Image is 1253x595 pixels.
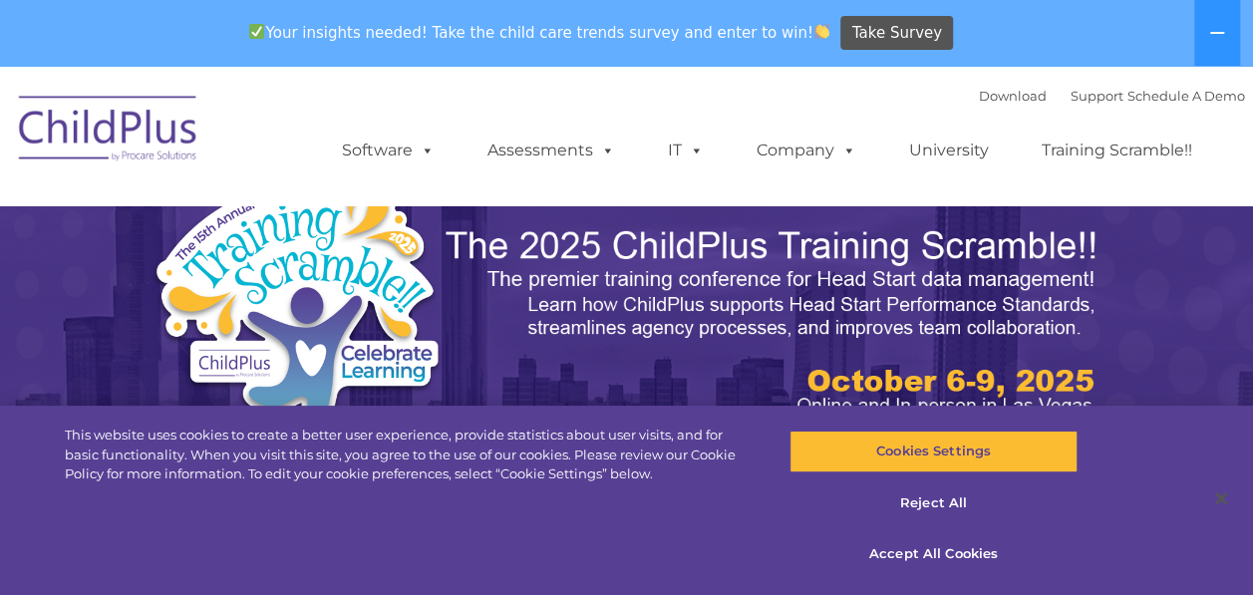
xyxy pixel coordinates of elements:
[979,88,1047,104] a: Download
[648,131,724,170] a: IT
[840,16,953,51] a: Take Survey
[789,533,1078,575] button: Accept All Cookies
[65,426,752,484] div: This website uses cookies to create a better user experience, provide statistics about user visit...
[814,24,829,39] img: 👏
[1071,88,1123,104] a: Support
[9,82,208,181] img: ChildPlus by Procare Solutions
[277,213,362,228] span: Phone number
[979,88,1245,104] font: |
[789,431,1078,472] button: Cookies Settings
[322,131,455,170] a: Software
[277,132,338,147] span: Last name
[889,131,1009,170] a: University
[737,131,876,170] a: Company
[241,13,838,52] span: Your insights needed! Take the child care trends survey and enter to win!
[468,131,635,170] a: Assessments
[249,24,264,39] img: ✅
[789,482,1078,524] button: Reject All
[1127,88,1245,104] a: Schedule A Demo
[1199,476,1243,520] button: Close
[852,16,942,51] span: Take Survey
[1022,131,1212,170] a: Training Scramble!!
